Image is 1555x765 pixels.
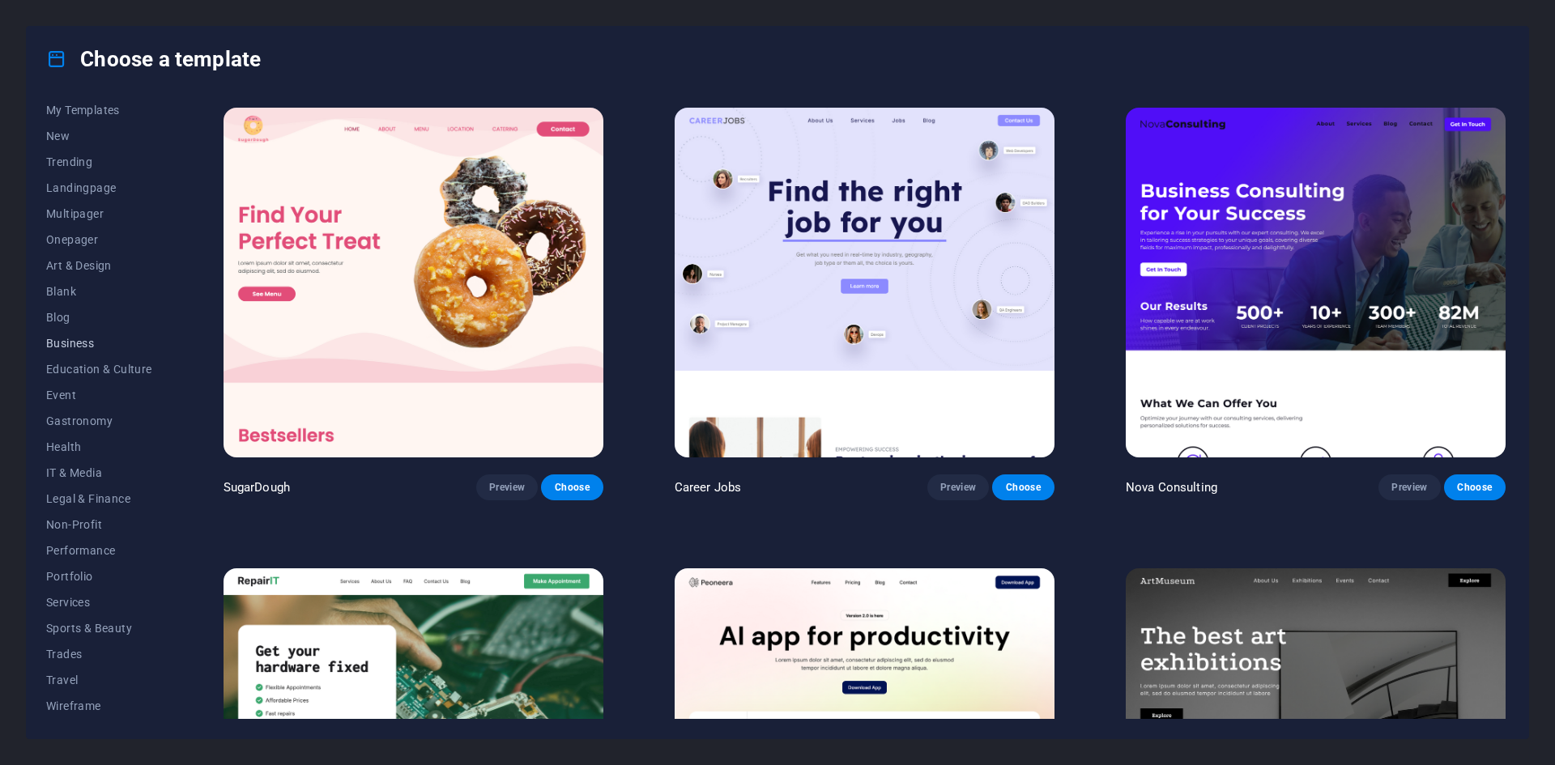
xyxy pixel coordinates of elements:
button: New [46,123,152,149]
img: Career Jobs [675,108,1054,457]
span: Trending [46,155,152,168]
span: Business [46,337,152,350]
button: Art & Design [46,253,152,278]
span: Education & Culture [46,363,152,376]
button: Portfolio [46,563,152,589]
button: Choose [992,474,1054,500]
span: Blog [46,311,152,324]
button: Choose [541,474,603,500]
span: Performance [46,544,152,557]
button: Landingpage [46,175,152,201]
button: Blank [46,278,152,304]
span: Choose [554,481,590,494]
span: Preview [489,481,525,494]
span: Health [46,440,152,453]
span: Landingpage [46,181,152,194]
button: IT & Media [46,460,152,486]
span: Wireframe [46,699,152,712]
button: Travel [46,667,152,693]
span: Services [46,596,152,609]
span: IT & Media [46,466,152,479]
button: Sports & Beauty [46,615,152,641]
h4: Choose a template [46,46,261,72]
span: Blank [46,285,152,298]
span: Choose [1457,481,1493,494]
span: Non-Profit [46,518,152,531]
span: Travel [46,674,152,686]
button: Non-Profit [46,512,152,538]
span: Preview [940,481,976,494]
img: SugarDough [224,108,603,457]
span: Sports & Beauty [46,622,152,635]
span: Choose [1005,481,1041,494]
button: Choose [1444,474,1506,500]
button: Trending [46,149,152,175]
span: Gastronomy [46,414,152,427]
span: Multipager [46,207,152,220]
span: Event [46,389,152,402]
button: Health [46,434,152,460]
button: Legal & Finance [46,486,152,512]
button: Trades [46,641,152,667]
img: Nova Consulting [1126,108,1506,457]
span: Onepager [46,233,152,246]
p: SugarDough [224,479,290,495]
button: Event [46,382,152,408]
button: Preview [1378,474,1440,500]
button: Performance [46,538,152,563]
button: Preview [476,474,538,500]
span: Legal & Finance [46,492,152,505]
span: New [46,130,152,142]
button: Blog [46,304,152,330]
button: Multipager [46,201,152,227]
button: My Templates [46,97,152,123]
button: Wireframe [46,693,152,719]
p: Nova Consulting [1126,479,1217,495]
button: Services [46,589,152,615]
span: Trades [46,648,152,661]
button: Onepager [46,227,152,253]
span: My Templates [46,104,152,117]
span: Portfolio [46,570,152,583]
button: Education & Culture [46,356,152,382]
span: Preview [1391,481,1427,494]
button: Business [46,330,152,356]
span: Art & Design [46,259,152,272]
button: Gastronomy [46,408,152,434]
button: Preview [927,474,989,500]
p: Career Jobs [675,479,742,495]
